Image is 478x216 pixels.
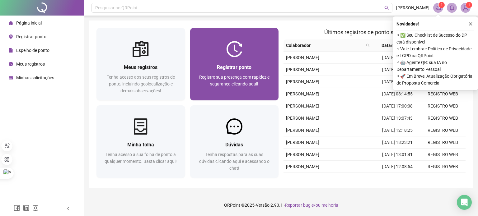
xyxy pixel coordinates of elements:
[199,152,269,171] span: Tenha respostas para as suas dúvidas clicando aqui e acessando o chat!
[16,48,49,53] span: Espelho de ponto
[217,64,251,70] span: Registrar ponto
[420,112,466,124] td: REGISTRO WEB
[457,195,472,210] div: Open Intercom Messenger
[375,76,420,88] td: [DATE] 13:42:18
[384,6,389,10] span: search
[375,136,420,149] td: [DATE] 18:23:21
[84,194,478,216] footer: QRPoint © 2025 - 2.93.1 -
[286,152,319,157] span: [PERSON_NAME]
[285,203,338,208] span: Reportar bug e/ou melhoria
[199,75,269,86] span: Registre sua presença com rapidez e segurança clicando aqui!
[16,21,42,25] span: Página inicial
[365,41,371,50] span: search
[286,128,319,133] span: [PERSON_NAME]
[9,34,13,39] span: environment
[23,205,29,211] span: linkedin
[396,4,429,11] span: [PERSON_NAME]
[375,64,420,76] td: [DATE] 17:00:01
[324,29,425,35] span: Últimos registros de ponto sincronizados
[375,112,420,124] td: [DATE] 13:07:43
[420,100,466,112] td: REGISTRO WEB
[396,45,474,59] span: ⚬ Vale Lembrar: Política de Privacidade e LGPD na QRPoint
[466,2,472,8] sup: Atualize o seu contato no menu Meus Dados
[375,42,409,49] span: Data/Hora
[127,142,154,148] span: Minha folha
[9,21,13,25] span: home
[105,152,177,164] span: Tenha acesso a sua folha de ponto a qualquer momento. Basta clicar aqui!
[375,124,420,136] td: [DATE] 12:18:25
[286,140,319,145] span: [PERSON_NAME]
[420,136,466,149] td: REGISTRO WEB
[96,28,185,100] a: Meus registrosTenha acesso aos seus registros de ponto, incluindo geolocalização e demais observa...
[107,75,175,93] span: Tenha acesso aos seus registros de ponto, incluindo geolocalização e demais observações!
[375,173,420,185] td: [DATE] 18:05:12
[286,91,319,96] span: [PERSON_NAME]
[396,32,474,45] span: ⚬ ✅ Seu Checklist de Sucesso do DP está disponível
[124,64,157,70] span: Meus registros
[375,88,420,100] td: [DATE] 08:14:55
[461,3,470,12] img: 83973
[286,79,319,84] span: [PERSON_NAME]
[14,205,20,211] span: facebook
[375,161,420,173] td: [DATE] 12:08:54
[438,2,445,8] sup: 1
[420,124,466,136] td: REGISTRO WEB
[190,105,279,178] a: DúvidasTenha respostas para as suas dúvidas clicando aqui e acessando o chat!
[420,161,466,173] td: REGISTRO WEB
[16,34,46,39] span: Registrar ponto
[375,52,420,64] td: [DATE] 08:11:08
[468,22,473,26] span: close
[441,3,443,7] span: 1
[396,73,474,86] span: ⚬ 🚀 Em Breve, Atualização Obrigatória de Proposta Comercial
[190,28,279,100] a: Registrar pontoRegistre sua presença com rapidez e segurança clicando aqui!
[32,205,39,211] span: instagram
[9,48,13,53] span: file
[256,203,269,208] span: Versão
[16,75,54,80] span: Minhas solicitações
[9,62,13,66] span: clock-circle
[286,103,319,108] span: [PERSON_NAME]
[9,76,13,80] span: schedule
[286,67,319,72] span: [PERSON_NAME]
[420,173,466,185] td: REGISTRO WEB
[286,42,363,49] span: Colaborador
[420,149,466,161] td: REGISTRO WEB
[286,164,319,169] span: [PERSON_NAME]
[286,55,319,60] span: [PERSON_NAME]
[372,39,416,52] th: Data/Hora
[468,3,470,7] span: 1
[286,116,319,121] span: [PERSON_NAME]
[225,142,243,148] span: Dúvidas
[66,206,70,211] span: left
[375,149,420,161] td: [DATE] 13:01:41
[396,21,419,27] span: Novidades !
[375,100,420,112] td: [DATE] 17:00:08
[96,105,185,178] a: Minha folhaTenha acesso a sua folha de ponto a qualquer momento. Basta clicar aqui!
[16,62,45,67] span: Meus registros
[420,88,466,100] td: REGISTRO WEB
[396,59,474,73] span: ⚬ 🤖 Agente QR: sua IA no Departamento Pessoal
[366,44,370,47] span: search
[435,5,441,11] span: notification
[449,5,455,11] span: bell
